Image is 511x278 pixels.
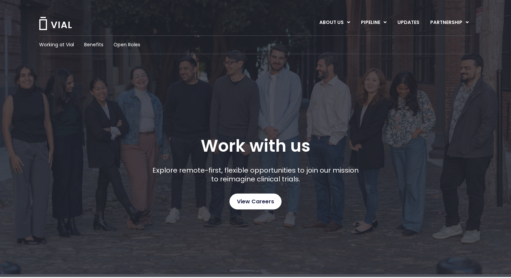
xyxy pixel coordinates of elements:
[39,17,72,30] img: Vial Logo
[314,17,355,28] a: ABOUT USMenu Toggle
[84,41,103,48] a: Benefits
[150,166,361,183] p: Explore remote-first, flexible opportunities to join our mission to reimagine clinical trials.
[425,17,474,28] a: PARTNERSHIPMenu Toggle
[229,194,282,209] a: View Careers
[39,41,74,48] a: Working at Vial
[201,136,310,156] h1: Work with us
[114,41,140,48] a: Open Roles
[237,197,274,206] span: View Careers
[356,17,392,28] a: PIPELINEMenu Toggle
[392,17,424,28] a: UPDATES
